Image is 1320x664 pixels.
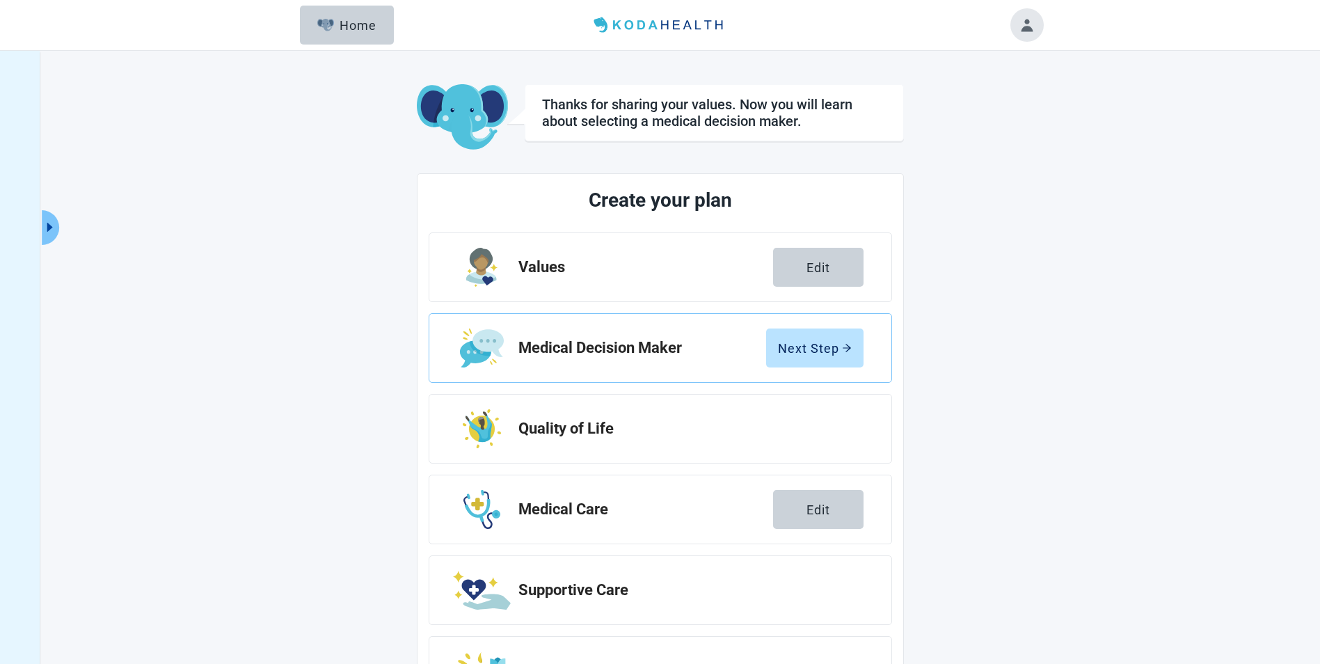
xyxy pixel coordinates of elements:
h2: Medical Care [518,501,773,518]
img: Koda Health [588,14,731,36]
h2: Medical Decision Maker [518,340,766,356]
button: Toggle account menu [1010,8,1044,42]
img: Step Icon [460,329,504,367]
span: arrow-right [842,343,852,353]
img: Step Icon [466,248,498,287]
img: Elephant [317,19,335,31]
button: Next Steparrow-right [766,329,864,367]
h1: Create your plan [481,185,840,216]
img: Step Icon [463,409,502,448]
div: Edit [806,260,830,274]
img: Step Icon [463,490,500,529]
button: Expand menu [42,210,59,245]
h2: Quality of Life [518,420,852,437]
h2: Values [518,259,773,276]
button: Edit [773,490,864,529]
span: caret-right [43,221,56,234]
div: Edit [806,503,830,516]
div: Next Step [778,341,852,355]
img: Step Icon [453,571,511,610]
div: Home [317,18,377,32]
button: ElephantHome [300,6,394,45]
h2: Supportive Care [518,582,852,599]
img: Koda Elephant [417,84,508,151]
div: Thanks for sharing your values. Now you will learn about selecting a medical decision maker. [542,96,886,129]
button: Edit [773,248,864,287]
